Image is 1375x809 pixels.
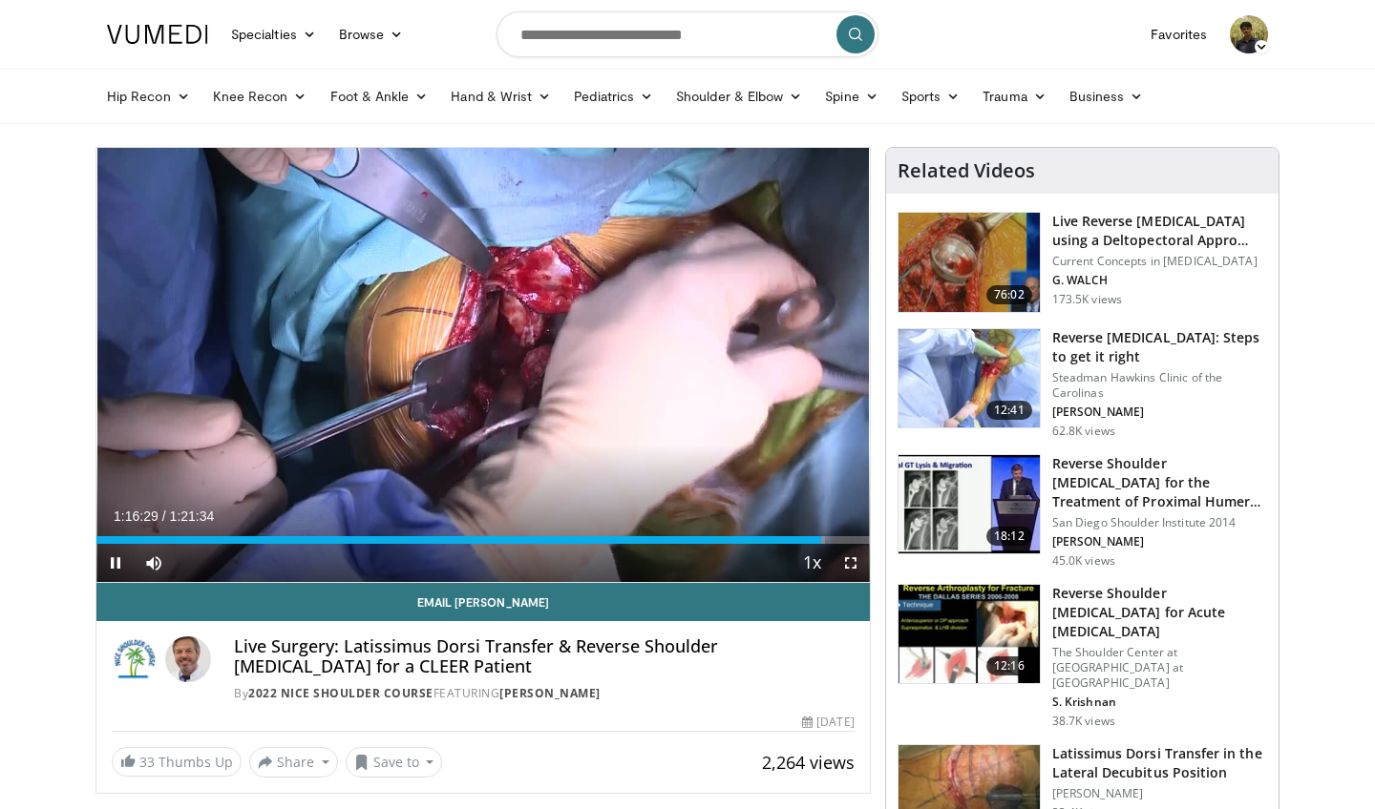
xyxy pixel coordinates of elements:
button: Mute [135,544,173,582]
p: Steadman Hawkins Clinic of the Carolinas [1052,370,1267,401]
a: Business [1058,77,1155,115]
p: 38.7K views [1052,714,1115,729]
span: 2,264 views [762,751,855,774]
a: Email [PERSON_NAME] [96,583,870,621]
img: Q2xRg7exoPLTwO8X4xMDoxOjA4MTsiGN.150x105_q85_crop-smart_upscale.jpg [899,455,1040,554]
a: Hip Recon [95,77,201,115]
button: Fullscreen [832,544,870,582]
h3: Live Reverse [MEDICAL_DATA] using a Deltopectoral Appro… [1052,212,1267,250]
button: Save to [346,747,443,778]
a: Spine [814,77,889,115]
span: 1:16:29 [114,508,159,524]
img: Avatar [1230,15,1268,53]
img: Avatar [165,636,211,682]
p: 173.5K views [1052,292,1122,307]
div: Progress Bar [96,536,870,544]
button: Playback Rate [793,544,832,582]
a: 12:41 Reverse [MEDICAL_DATA]: Steps to get it right Steadman Hawkins Clinic of the Carolinas [PER... [898,328,1267,439]
a: 76:02 Live Reverse [MEDICAL_DATA] using a Deltopectoral Appro… Current Concepts in [MEDICAL_DATA]... [898,212,1267,313]
p: San Diego Shoulder Institute 2014 [1052,515,1267,530]
p: The Shoulder Center at [GEOGRAPHIC_DATA] at [GEOGRAPHIC_DATA] [1052,645,1267,691]
a: Hand & Wrist [439,77,562,115]
span: 12:16 [986,656,1032,675]
h4: Live Surgery: Latissimus Dorsi Transfer & Reverse Shoulder [MEDICAL_DATA] for a CLEER Patient [234,636,855,677]
a: Browse [328,15,415,53]
div: [DATE] [802,714,854,731]
p: [PERSON_NAME] [1052,534,1267,550]
button: Share [249,747,338,778]
span: 1:21:34 [170,508,215,524]
p: Current Concepts in [MEDICAL_DATA] [1052,254,1267,269]
span: 76:02 [986,285,1032,304]
p: 45.0K views [1052,553,1115,569]
span: 12:41 [986,401,1032,420]
h3: Reverse Shoulder [MEDICAL_DATA] for Acute [MEDICAL_DATA] [1052,584,1267,641]
p: [PERSON_NAME] [1052,404,1267,420]
a: [PERSON_NAME] [499,685,601,701]
h3: Latissimus Dorsi Transfer in the Lateral Decubitus Position [1052,744,1267,782]
a: Specialties [220,15,328,53]
img: 2022 Nice Shoulder Course [112,636,158,682]
p: S. Krishnan [1052,695,1267,710]
h3: Reverse [MEDICAL_DATA]: Steps to get it right [1052,328,1267,366]
a: 18:12 Reverse Shoulder [MEDICAL_DATA] for the Treatment of Proximal Humeral … San Diego Shoulder ... [898,454,1267,569]
a: Favorites [1139,15,1218,53]
a: 12:16 Reverse Shoulder [MEDICAL_DATA] for Acute [MEDICAL_DATA] The Shoulder Center at [GEOGRAPHIC... [898,584,1267,729]
a: Foot & Ankle [319,77,440,115]
span: 18:12 [986,527,1032,546]
a: Knee Recon [201,77,319,115]
h3: Reverse Shoulder [MEDICAL_DATA] for the Treatment of Proximal Humeral … [1052,454,1267,511]
span: / [162,508,166,524]
img: 684033_3.png.150x105_q85_crop-smart_upscale.jpg [899,213,1040,312]
video-js: Video Player [96,148,870,583]
p: G. WALCH [1052,273,1267,288]
h4: Related Videos [898,159,1035,182]
a: Sports [890,77,972,115]
a: 2022 Nice Shoulder Course [248,685,434,701]
img: VuMedi Logo [107,25,208,44]
button: Pause [96,544,135,582]
a: Shoulder & Elbow [665,77,814,115]
p: [PERSON_NAME] [1052,786,1267,801]
span: 33 [139,753,155,771]
img: butch_reverse_arthroplasty_3.png.150x105_q85_crop-smart_upscale.jpg [899,585,1040,684]
input: Search topics, interventions [497,11,878,57]
a: Trauma [971,77,1058,115]
img: 326034_0000_1.png.150x105_q85_crop-smart_upscale.jpg [899,329,1040,428]
a: Pediatrics [562,77,665,115]
p: 62.8K views [1052,424,1115,439]
a: 33 Thumbs Up [112,747,242,777]
div: By FEATURING [234,685,855,702]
